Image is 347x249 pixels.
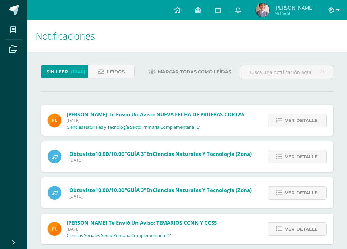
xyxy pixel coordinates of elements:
[256,3,269,17] img: 3459d6f29e81939c555fd4eb06e335dd.png
[125,150,146,157] span: "GUÍA 3"
[88,65,134,78] a: Leídos
[285,114,318,127] span: Ver detalle
[47,65,68,78] span: Sin leer
[67,219,217,226] span: [PERSON_NAME] te envió un aviso: TEMARIOS CCNN Y CCSS
[240,65,333,79] input: Busca una notificación aquí
[285,150,318,163] span: Ver detalle
[158,65,231,78] span: Marcar todas como leídas
[48,222,61,236] img: 00e92e5268842a5da8ad8efe5964f981.png
[67,118,244,123] span: [DATE]
[35,29,95,42] span: Notificaciones
[69,150,252,157] span: Obtuviste en
[69,187,252,193] span: Obtuviste en
[285,223,318,235] span: Ver detalle
[153,150,252,157] span: Ciencias Naturales y Tecnología (Zona)
[41,65,88,78] a: Sin leer(1040)
[153,187,252,193] span: Ciencias Naturales y Tecnología (Zona)
[71,65,85,78] span: (1040)
[67,111,244,118] span: [PERSON_NAME] te envió un aviso: NUEVA FECHA DE PRUEBAS CORTAS
[69,193,252,199] span: [DATE]
[95,150,125,157] span: 10.00/10.00
[140,65,240,78] a: Marcar todas como leídas
[95,187,125,193] span: 10.00/10.00
[274,10,314,16] span: Mi Perfil
[67,124,200,130] p: Ciencias Naturales y Tecnología Sexto Primaria Complementaria 'C'
[125,187,146,193] span: "GUÍA 3"
[69,157,252,163] span: [DATE]
[67,233,171,238] p: Ciencias Sociales Sexto Primaria Complementaria 'C'
[285,187,318,199] span: Ver detalle
[48,114,61,127] img: 00e92e5268842a5da8ad8efe5964f981.png
[107,65,125,78] span: Leídos
[67,226,217,232] span: [DATE]
[274,4,314,11] span: [PERSON_NAME]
